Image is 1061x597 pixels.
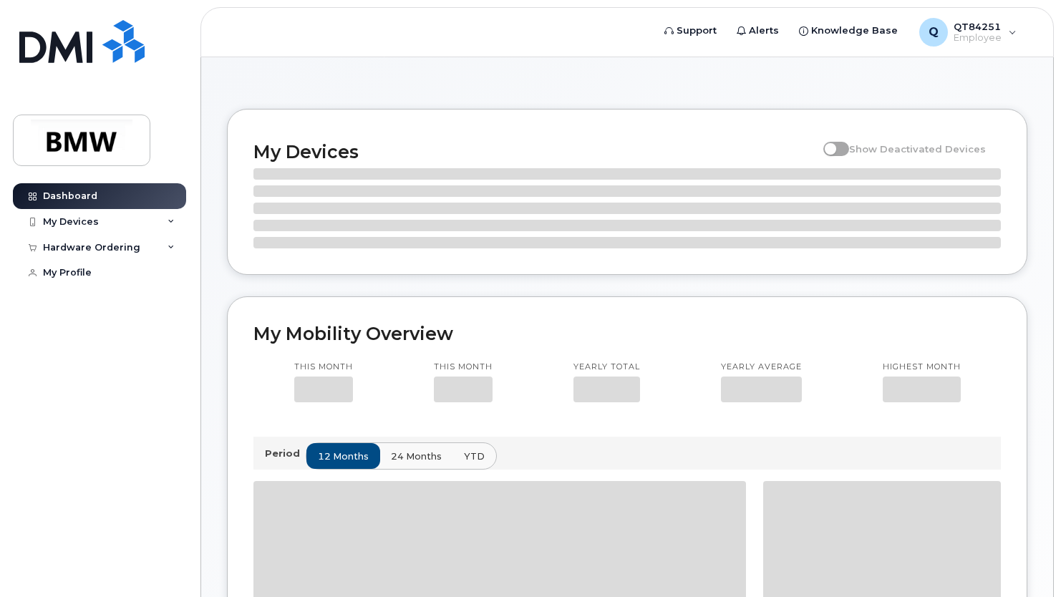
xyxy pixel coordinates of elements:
[253,323,1001,344] h2: My Mobility Overview
[721,361,802,373] p: Yearly average
[573,361,640,373] p: Yearly total
[434,361,493,373] p: This month
[883,361,961,373] p: Highest month
[849,143,986,155] span: Show Deactivated Devices
[253,141,816,162] h2: My Devices
[391,450,442,463] span: 24 months
[823,135,835,147] input: Show Deactivated Devices
[265,447,306,460] p: Period
[294,361,353,373] p: This month
[464,450,485,463] span: YTD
